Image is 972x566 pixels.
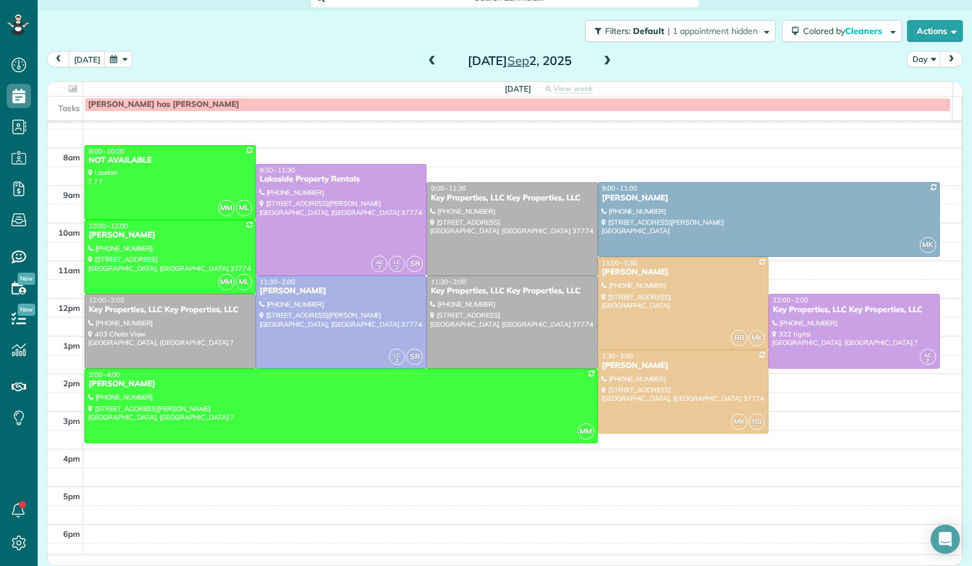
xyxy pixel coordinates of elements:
[431,278,466,286] span: 11:30 - 2:00
[773,296,808,304] span: 12:00 - 2:00
[89,296,124,304] span: 12:00 - 2:00
[218,200,234,216] span: MM
[389,262,405,274] small: 2
[731,414,747,430] span: MK
[748,414,765,430] span: RB
[920,237,936,253] span: MK
[601,193,936,203] div: [PERSON_NAME]
[443,54,595,67] h2: [DATE] 2, 2025
[406,256,423,272] span: SR
[89,147,124,155] span: 8:00 - 10:00
[63,454,80,463] span: 4pm
[260,166,295,174] span: 8:30 - 11:30
[940,51,963,67] button: next
[259,286,423,296] div: [PERSON_NAME]
[578,423,594,440] span: MM
[63,491,80,501] span: 5pm
[845,26,884,36] span: Cleaners
[579,20,776,42] a: Filters: Default | 1 appointment hidden
[63,152,80,162] span: 8am
[553,84,592,94] span: View week
[63,190,80,200] span: 9am
[431,184,466,193] span: 9:00 - 11:30
[47,51,70,67] button: prev
[633,26,665,36] span: Default
[394,259,400,265] span: LC
[430,286,594,296] div: Key Properties, LLC Key Properties, LLC
[63,341,80,350] span: 1pm
[63,416,80,426] span: 3pm
[602,259,637,267] span: 11:00 - 1:30
[585,20,776,42] button: Filters: Default | 1 appointment hidden
[372,262,387,274] small: 2
[236,200,252,216] span: ML
[430,193,594,203] div: Key Properties, LLC Key Properties, LLC
[218,274,234,290] span: MM
[731,330,747,346] span: RB
[803,26,886,36] span: Colored by
[69,51,106,67] button: [DATE]
[920,355,936,367] small: 2
[772,305,936,315] div: Key Properties, LLC Key Properties, LLC
[260,278,295,286] span: 11:30 - 2:00
[782,20,902,42] button: Colored byCleaners
[89,222,128,230] span: 10:00 - 12:00
[18,273,35,285] span: New
[88,230,252,240] div: [PERSON_NAME]
[907,20,963,42] button: Actions
[58,265,80,275] span: 11am
[931,525,960,554] div: Open Intercom Messenger
[88,305,252,315] div: Key Properties, LLC Key Properties, LLC
[376,259,383,265] span: AC
[601,267,765,278] div: [PERSON_NAME]
[259,174,423,185] div: Lakeside Property Rentals
[602,352,634,360] span: 1:30 - 3:45
[924,352,931,358] span: AC
[394,352,400,358] span: LC
[63,115,80,124] span: 7am
[88,100,239,109] span: [PERSON_NAME] has [PERSON_NAME]
[389,355,405,367] small: 2
[18,304,35,316] span: New
[505,84,531,94] span: [DATE]
[58,228,80,237] span: 10am
[602,184,637,193] span: 9:00 - 11:00
[89,370,120,379] span: 2:00 - 4:00
[605,26,631,36] span: Filters:
[58,303,80,313] span: 12pm
[907,51,941,67] button: Day
[236,274,252,290] span: ML
[63,529,80,539] span: 6pm
[668,26,758,36] span: | 1 appointment hidden
[88,155,252,166] div: NOT AVAILABLE
[63,378,80,388] span: 2pm
[601,361,765,371] div: [PERSON_NAME]
[406,349,423,365] span: SR
[507,53,529,68] span: Sep
[748,330,765,346] span: MK
[88,379,594,389] div: [PERSON_NAME]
